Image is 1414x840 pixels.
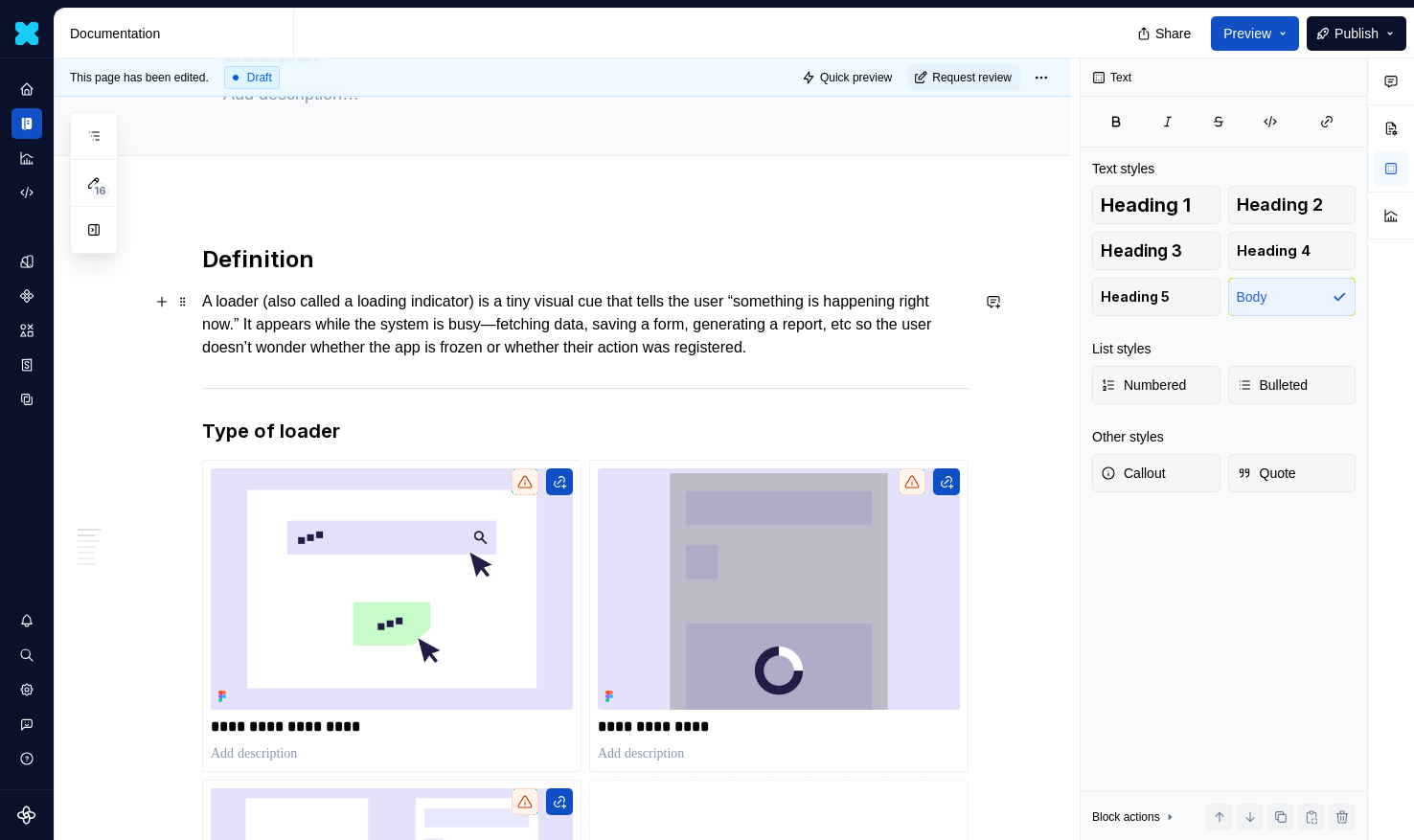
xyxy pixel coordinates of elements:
[11,177,42,208] a: Code automation
[908,64,1020,91] button: Request review
[1092,159,1154,178] div: Text styles
[202,244,969,275] h2: Definition
[1237,464,1296,483] span: Quote
[1092,339,1151,358] div: List styles
[11,143,42,173] a: Analytics
[598,468,960,710] img: e75ff4ae-89e3-4533-a78a-bb5d16ef07a8.png
[11,108,42,139] a: Documentation
[211,468,573,710] img: 5c6ed733-692c-4051-b7f4-fecf0057b706.png
[1101,195,1191,215] span: Heading 1
[1237,375,1309,395] span: Bulleted
[1155,24,1191,43] span: Share
[1307,16,1406,51] button: Publish
[1228,186,1357,224] button: Heading 2
[1128,16,1203,51] button: Share
[17,806,36,825] svg: Supernova Logo
[1228,366,1357,404] button: Bulleted
[1101,464,1166,483] span: Callout
[820,70,892,85] span: Quick preview
[1092,366,1220,404] button: Numbered
[11,350,42,380] a: Storybook stories
[1092,427,1164,446] div: Other styles
[91,183,109,198] span: 16
[1211,16,1299,51] button: Preview
[1237,241,1311,261] span: Heading 4
[1101,287,1170,306] span: Heading 5
[1092,278,1220,316] button: Heading 5
[1101,375,1186,395] span: Numbered
[1092,454,1220,492] button: Callout
[15,22,38,45] img: 8442b5b3-d95e-456d-8131-d61e917d6403.png
[202,418,969,444] h3: Type of loader
[1092,232,1220,270] button: Heading 3
[224,66,280,89] div: Draft
[11,74,42,104] a: Home
[1092,186,1220,224] button: Heading 1
[1228,454,1357,492] button: Quote
[1237,195,1323,215] span: Heading 2
[1092,804,1177,830] div: Block actions
[11,315,42,346] a: Assets
[11,674,42,705] a: Settings
[932,70,1012,85] span: Request review
[1101,241,1182,261] span: Heading 3
[1223,24,1271,43] span: Preview
[1334,24,1379,43] span: Publish
[70,24,285,43] div: Documentation
[11,640,42,670] button: Search ⌘K
[796,64,901,91] button: Quick preview
[11,281,42,311] a: Components
[1228,232,1357,270] button: Heading 4
[11,709,42,739] button: Contact support
[11,246,42,277] a: Design tokens
[70,70,209,85] span: This page has been edited.
[202,290,969,359] p: A loader (also called a loading indicator) is a tiny visual cue that tells the user “something is...
[11,605,42,636] button: Notifications
[11,384,42,415] a: Data sources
